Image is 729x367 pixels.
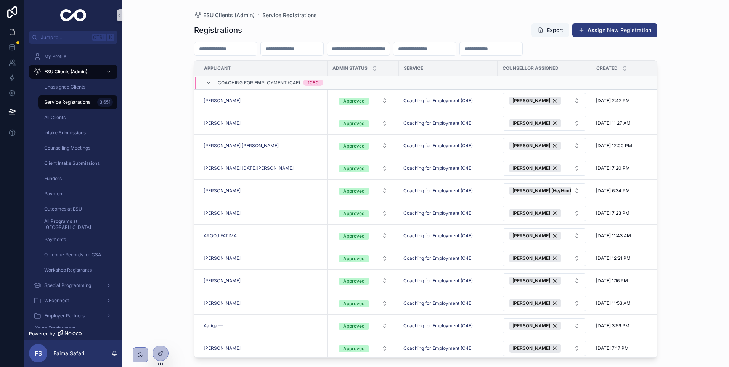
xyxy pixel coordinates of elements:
[204,120,241,126] a: [PERSON_NAME]
[204,345,323,351] a: [PERSON_NAME]
[503,138,586,153] button: Select Button
[204,345,241,351] span: [PERSON_NAME]
[503,318,586,333] button: Select Button
[403,278,473,284] span: Coaching for Employment (C4E)
[35,349,42,358] span: FS
[502,228,587,244] a: Select Button
[44,175,62,182] span: Funders
[596,120,631,126] span: [DATE] 11:27 AM
[596,300,658,306] a: [DATE] 11:53 AM
[204,165,323,171] a: [PERSON_NAME] [DATE][PERSON_NAME]
[44,298,69,304] span: WEconnect
[204,98,241,104] a: [PERSON_NAME]
[29,324,117,338] a: Youth Employment Connections
[403,255,473,261] span: Coaching for Employment (C4E)
[343,210,364,217] div: Approved
[512,188,571,194] span: [PERSON_NAME] (He/Him)
[29,65,117,79] a: ESU Clients (Admin)
[332,274,394,288] button: Select Button
[502,115,587,131] a: Select Button
[204,255,241,261] span: [PERSON_NAME]
[332,116,394,130] button: Select Button
[44,160,100,166] span: Client Intake Submissions
[24,328,122,340] a: Powered by
[38,141,117,155] a: Counselling Meetings
[204,143,323,149] a: [PERSON_NAME] [PERSON_NAME]
[38,202,117,216] a: Outcomes at ESU
[403,120,473,126] a: Coaching for Employment (C4E)
[29,331,55,337] span: Powered by
[53,349,84,357] p: Faima Safari
[38,95,117,109] a: Service Registrations3,651
[502,318,587,334] a: Select Button
[502,93,587,109] a: Select Button
[403,188,493,194] a: Coaching for Employment (C4E)
[343,300,364,307] div: Approved
[44,252,101,258] span: Outcome Records for CSA
[512,210,550,216] span: [PERSON_NAME]
[204,165,294,171] a: [PERSON_NAME] [DATE][PERSON_NAME]
[35,325,100,337] span: Youth Employment Connections
[509,209,561,217] button: Unselect 61
[204,120,323,126] a: [PERSON_NAME]
[596,120,658,126] a: [DATE] 11:27 AM
[503,296,586,311] button: Select Button
[403,278,493,284] a: Coaching for Employment (C4E)
[204,188,241,194] a: [PERSON_NAME]
[332,251,394,266] a: Select Button
[403,210,473,216] a: Coaching for Employment (C4E)
[403,165,473,171] a: Coaching for Employment (C4E)
[29,309,117,323] a: Employer Partners
[194,25,242,35] h1: Registrations
[403,300,473,306] span: Coaching for Employment (C4E)
[509,322,561,330] button: Unselect 8
[403,98,473,104] a: Coaching for Employment (C4E)
[596,165,658,171] a: [DATE] 7:20 PM
[403,233,473,239] a: Coaching for Employment (C4E)
[204,255,323,261] a: [PERSON_NAME]
[403,323,473,329] a: Coaching for Employment (C4E)
[92,34,106,41] span: Ctrl
[332,229,394,243] a: Select Button
[596,165,630,171] span: [DATE] 7:20 PM
[503,183,586,198] button: Select Button
[503,273,586,288] button: Select Button
[332,183,394,198] a: Select Button
[403,323,493,329] a: Coaching for Employment (C4E)
[509,344,561,353] button: Unselect 61
[332,296,394,310] button: Select Button
[29,50,117,63] a: My Profile
[596,345,629,351] span: [DATE] 7:17 PM
[332,341,394,355] button: Select Button
[502,205,587,221] a: Select Button
[343,345,364,352] div: Approved
[596,210,629,216] span: [DATE] 7:23 PM
[502,273,587,289] a: Select Button
[343,188,364,195] div: Approved
[38,217,117,231] a: All Programs at [GEOGRAPHIC_DATA]
[204,300,241,306] a: [PERSON_NAME]
[343,143,364,150] div: Approved
[502,295,587,311] a: Select Button
[403,345,473,351] a: Coaching for Employment (C4E)
[44,218,110,230] span: All Programs at [GEOGRAPHIC_DATA]
[332,206,394,221] a: Select Button
[596,65,618,71] span: Created
[503,228,586,243] button: Select Button
[332,65,368,71] span: Admin Status
[204,323,323,329] a: Aatiqa —
[332,161,394,175] button: Select Button
[596,255,631,261] span: [DATE] 12:21 PM
[512,278,550,284] span: [PERSON_NAME]
[403,345,493,351] a: Coaching for Employment (C4E)
[343,278,364,285] div: Approved
[403,98,493,104] a: Coaching for Employment (C4E)
[38,126,117,140] a: Intake Submissions
[596,188,630,194] span: [DATE] 6:34 PM
[343,98,364,105] div: Approved
[512,165,550,171] span: [PERSON_NAME]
